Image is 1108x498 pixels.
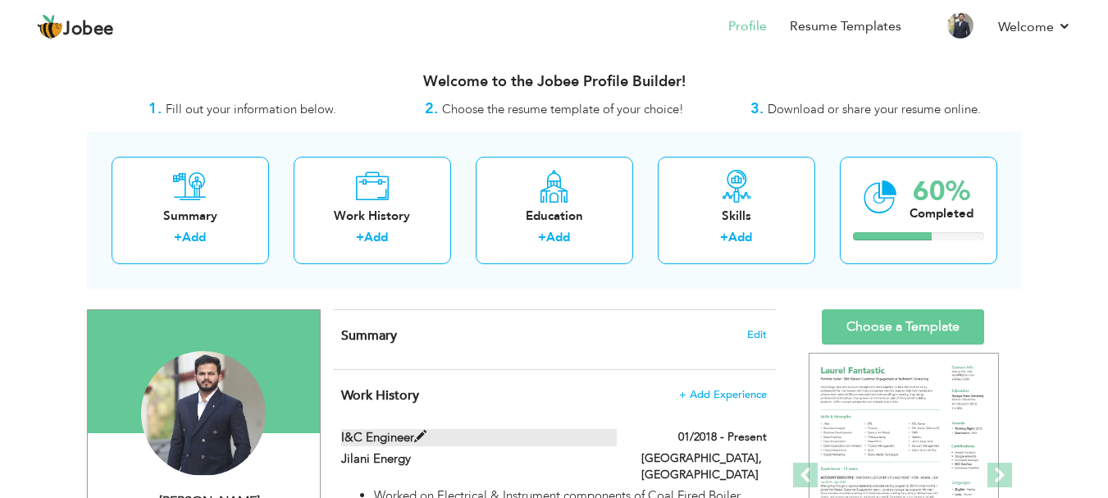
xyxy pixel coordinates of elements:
[37,14,114,40] a: Jobee
[182,229,206,245] a: Add
[768,101,981,117] span: Download or share your resume online.
[750,98,764,119] strong: 3.
[720,229,728,246] label: +
[364,229,388,245] a: Add
[307,208,438,225] div: Work History
[341,387,766,404] h4: This helps to show the companies you have worked for.
[341,386,419,404] span: Work History
[63,21,114,39] span: Jobee
[728,229,752,245] a: Add
[87,74,1022,90] h3: Welcome to the Jobee Profile Builder!
[947,12,973,39] img: Profile Img
[141,351,266,476] img: Najmul Hassan
[341,429,617,446] label: I&C Engineer
[538,229,546,246] label: +
[728,17,767,36] a: Profile
[910,178,973,205] div: 60%
[546,229,570,245] a: Add
[425,98,438,119] strong: 2.
[790,17,901,36] a: Resume Templates
[174,229,182,246] label: +
[356,229,364,246] label: +
[341,327,397,345] span: Summary
[910,205,973,222] div: Completed
[678,429,767,445] label: 01/2018 - Present
[341,450,617,468] label: Jilani Energy
[37,14,63,40] img: jobee.io
[679,389,767,400] span: + Add Experience
[341,327,766,344] h4: Adding a summary is a quick and easy way to highlight your experience and interests.
[998,17,1071,37] a: Welcome
[641,450,767,483] label: [GEOGRAPHIC_DATA], [GEOGRAPHIC_DATA]
[166,101,336,117] span: Fill out your information below.
[822,309,984,345] a: Choose a Template
[148,98,162,119] strong: 1.
[125,208,256,225] div: Summary
[442,101,684,117] span: Choose the resume template of your choice!
[671,208,802,225] div: Skills
[747,329,767,340] span: Edit
[489,208,620,225] div: Education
